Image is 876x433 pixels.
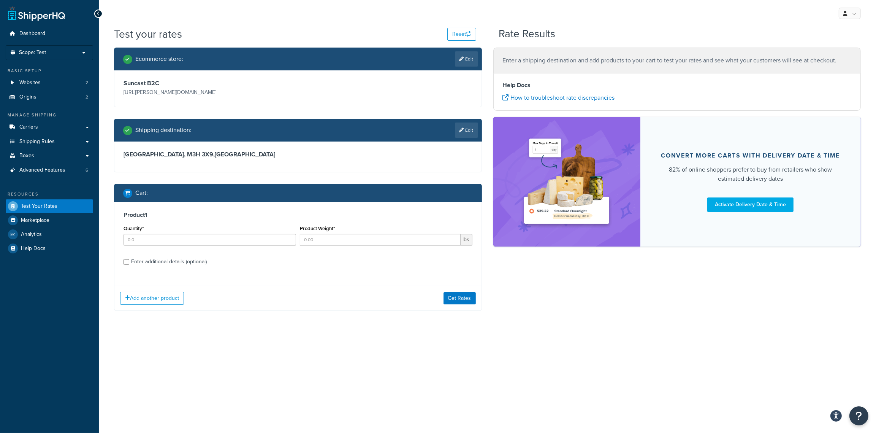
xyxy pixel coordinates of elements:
[124,226,144,231] label: Quantity*
[519,128,614,235] img: feature-image-ddt-36eae7f7280da8017bfb280eaccd9c446f90b1fe08728e4019434db127062ab4.png
[86,167,88,174] span: 6
[499,28,555,40] h2: Rate Results
[6,242,93,255] a: Help Docs
[19,138,55,145] span: Shipping Rules
[6,68,93,74] div: Basic Setup
[124,80,296,87] h3: Suncast B2C
[19,124,38,131] span: Carriers
[661,152,840,159] div: Convert more carts with delivery date & time
[503,93,615,102] a: How to troubleshoot rate discrepancies
[659,165,843,183] div: 82% of online shoppers prefer to buy from retailers who show estimated delivery dates
[124,211,472,219] h3: Product 1
[300,226,335,231] label: Product Weight*
[6,228,93,241] a: Analytics
[6,163,93,177] a: Advanced Features6
[6,112,93,118] div: Manage Shipping
[124,234,296,245] input: 0.0
[6,90,93,104] a: Origins2
[461,234,472,245] span: lbs
[19,80,41,86] span: Websites
[124,259,129,265] input: Enter additional details (optional)
[6,191,93,197] div: Resources
[503,81,852,90] h4: Help Docs
[19,30,45,37] span: Dashboard
[6,76,93,90] li: Websites
[21,231,42,238] span: Analytics
[135,189,148,196] h2: Cart :
[300,234,461,245] input: 0.00
[6,213,93,227] a: Marketplace
[135,127,192,134] h2: Shipping destination :
[503,55,852,66] p: Enter a shipping destination and add products to your cart to test your rates and see what your c...
[21,217,49,224] span: Marketplace
[114,27,182,41] h1: Test your rates
[6,90,93,104] li: Origins
[6,120,93,134] a: Carriers
[455,51,478,67] a: Edit
[124,87,296,98] p: [URL][PERSON_NAME][DOMAIN_NAME]
[19,49,46,56] span: Scope: Test
[19,94,36,100] span: Origins
[6,76,93,90] a: Websites2
[131,256,207,267] div: Enter additional details (optional)
[120,292,184,305] button: Add another product
[6,149,93,163] a: Boxes
[124,151,472,158] h3: [GEOGRAPHIC_DATA], M3H 3X9 , [GEOGRAPHIC_DATA]
[21,245,46,252] span: Help Docs
[19,167,65,174] span: Advanced Features
[6,199,93,213] a: Test Your Rates
[19,153,34,159] span: Boxes
[707,197,794,212] a: Activate Delivery Date & Time
[86,80,88,86] span: 2
[6,27,93,41] a: Dashboard
[444,292,476,304] button: Get Rates
[6,135,93,149] a: Shipping Rules
[6,163,93,177] li: Advanced Features
[86,94,88,100] span: 2
[447,28,476,41] button: Reset
[135,56,183,62] h2: Ecommerce store :
[455,123,478,138] a: Edit
[21,203,57,210] span: Test Your Rates
[849,406,868,425] button: Open Resource Center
